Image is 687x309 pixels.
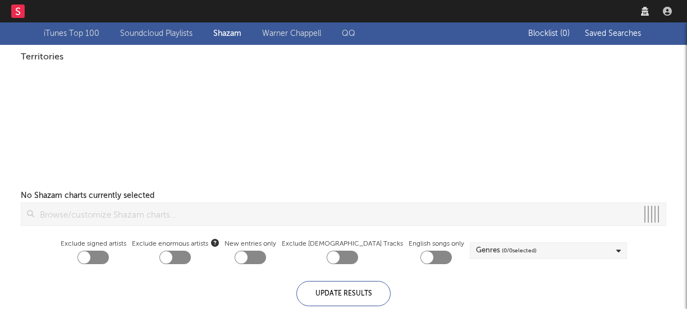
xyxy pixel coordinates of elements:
[528,30,570,38] span: Blocklist
[34,203,638,225] input: Browse/customize Shazam charts...
[262,27,321,40] a: Warner Chappell
[21,50,666,64] div: Territories
[21,189,154,202] div: No Shazam charts currently selected
[585,30,643,38] span: Saved Searches
[560,30,570,38] span: ( 0 )
[225,237,276,251] label: New entries only
[44,27,99,40] a: iTunes Top 100
[282,237,403,251] label: Exclude [DEMOGRAPHIC_DATA] Tracks
[476,244,537,257] div: Genres
[581,29,643,38] button: Saved Searches
[61,237,126,251] label: Exclude signed artists
[409,237,464,251] label: English songs only
[296,281,391,306] div: Update Results
[342,27,355,40] a: QQ
[502,244,537,257] span: ( 0 / 0 selected)
[132,237,219,251] span: Exclude enormous artists
[120,27,193,40] a: Soundcloud Playlists
[211,237,219,248] button: Exclude enormous artists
